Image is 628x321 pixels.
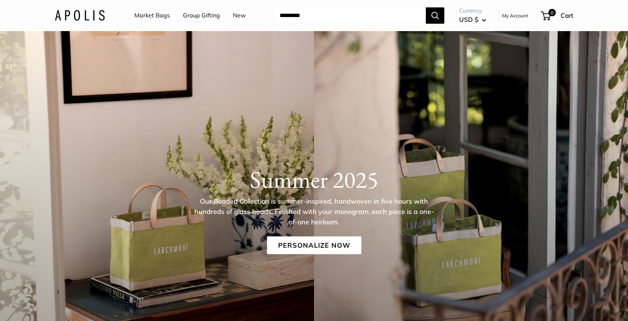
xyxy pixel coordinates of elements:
[541,10,573,21] a: 0 Cart
[426,7,444,24] button: Search
[267,237,361,254] a: Personalize Now
[459,14,486,26] button: USD $
[561,11,573,19] span: Cart
[55,165,573,194] h1: Summer 2025
[183,10,220,21] a: Group Gifting
[274,7,426,24] input: Search...
[459,16,478,23] span: USD $
[194,196,434,227] p: Our Beaded Collection is summer-inspired, handwoven in five hours with hundreds of glass beads. F...
[134,10,170,21] a: Market Bags
[502,11,528,20] a: My Account
[233,10,246,21] a: New
[548,9,556,16] span: 0
[459,6,486,16] span: Currency
[55,10,105,21] img: Apolis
